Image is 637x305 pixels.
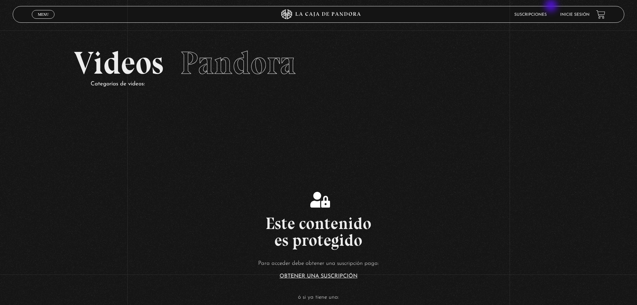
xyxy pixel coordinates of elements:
[35,18,51,23] span: Cerrar
[38,12,49,16] span: Menu
[180,44,296,82] span: Pandora
[91,79,563,89] p: Categorías de videos:
[560,13,590,17] a: Inicie sesión
[280,274,357,279] a: Obtener una suscripción
[514,13,547,17] a: Suscripciones
[596,10,605,19] a: View your shopping cart
[74,47,563,79] h2: Videos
